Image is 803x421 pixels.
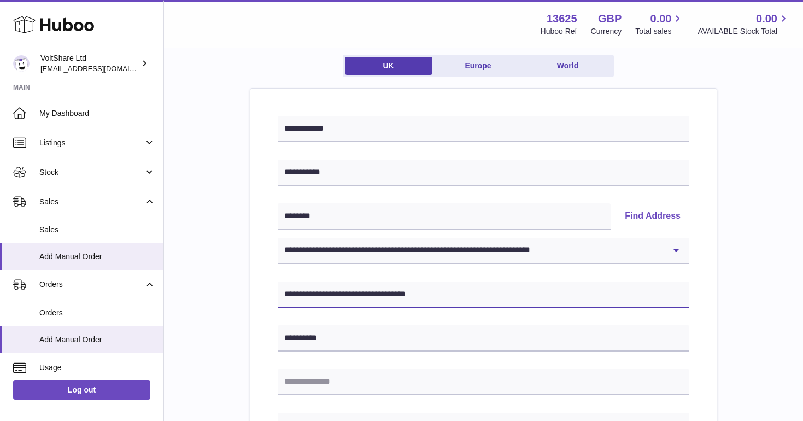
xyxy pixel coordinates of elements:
[591,26,622,37] div: Currency
[39,252,155,262] span: Add Manual Order
[39,279,144,290] span: Orders
[39,138,144,148] span: Listings
[39,225,155,235] span: Sales
[598,11,622,26] strong: GBP
[650,11,672,26] span: 0.00
[40,53,139,74] div: VoltShare Ltd
[39,362,155,373] span: Usage
[13,380,150,400] a: Log out
[435,57,522,75] a: Europe
[524,57,612,75] a: World
[547,11,577,26] strong: 13625
[39,167,144,178] span: Stock
[39,108,155,119] span: My Dashboard
[39,197,144,207] span: Sales
[13,55,30,72] img: info@voltshare.co.uk
[616,203,689,230] button: Find Address
[541,26,577,37] div: Huboo Ref
[635,11,684,37] a: 0.00 Total sales
[756,11,777,26] span: 0.00
[39,335,155,345] span: Add Manual Order
[345,57,432,75] a: UK
[698,11,790,37] a: 0.00 AVAILABLE Stock Total
[39,308,155,318] span: Orders
[635,26,684,37] span: Total sales
[698,26,790,37] span: AVAILABLE Stock Total
[40,64,161,73] span: [EMAIL_ADDRESS][DOMAIN_NAME]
